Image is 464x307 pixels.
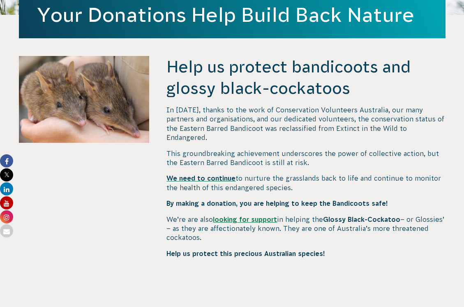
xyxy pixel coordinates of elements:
h4: Help us protect bandicoots and glossy black-cockatoos [166,56,445,99]
span: In [DATE], thanks to the work of Conservation Volunteers Australia, our many partners and organis... [166,106,444,141]
a: looking for support [213,216,277,223]
span: to nurture the grasslands back to life and continue to monitor the health of this endangered spec... [166,174,441,191]
h1: Your Donations Help Build Back Nature [37,4,427,26]
strong: By making a donation, you are helping to keep the Bandicoots safe! [166,200,388,207]
a: We need to continue [166,174,235,182]
span: This groundbreaking achievement underscores the power of collective action, but the Eastern Barre... [166,150,439,166]
strong: Glossy Black-Cockatoo [323,216,400,223]
strong: Help us protect this precious Australian species! [166,250,325,257]
p: We’re are also in helping the – or Glossies’ – as they are affectionately known. They are one of ... [166,215,445,242]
